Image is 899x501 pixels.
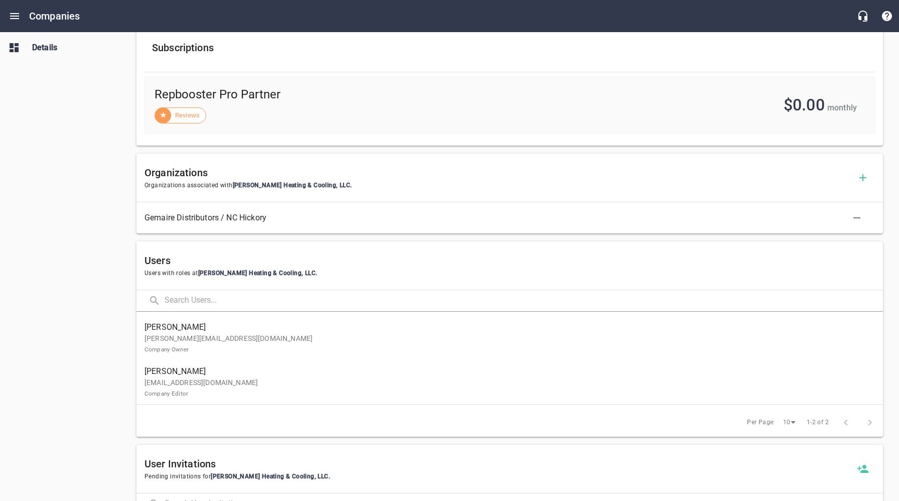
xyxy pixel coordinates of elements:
[747,418,775,428] span: Per Page:
[136,360,883,404] a: [PERSON_NAME][EMAIL_ADDRESS][DOMAIN_NAME]Company Editor
[851,4,875,28] button: Live Chat
[144,378,867,399] p: [EMAIL_ADDRESS][DOMAIN_NAME]
[165,290,883,312] input: Search Users...
[155,87,524,103] span: Repbooster Pro Partner
[152,40,867,56] h6: Subscriptions
[198,270,318,277] span: [PERSON_NAME] Heating & Cooling, LLC .
[144,346,189,353] small: Company Owner
[144,212,859,224] span: Gemaire Distributors / NC Hickory
[144,269,875,279] span: Users with roles at
[144,253,875,269] h6: Users
[32,42,108,54] span: Details
[169,110,206,120] span: Reviews
[144,365,867,378] span: [PERSON_NAME]
[784,95,825,114] span: $0.00
[779,416,799,429] div: 10
[851,166,875,190] button: Add Organization
[211,473,330,480] span: [PERSON_NAME] Heating & Cooling, LLC .
[144,165,851,181] h6: Organizations
[155,107,206,123] div: Reviews
[875,4,899,28] button: Support Portal
[3,4,27,28] button: Open drawer
[144,390,188,397] small: Company Editor
[144,181,851,191] span: Organizations associated with
[136,316,883,360] a: [PERSON_NAME][PERSON_NAME][EMAIL_ADDRESS][DOMAIN_NAME]Company Owner
[144,472,851,482] span: Pending invitations for
[144,321,867,333] span: [PERSON_NAME]
[851,457,875,481] a: Invite a new user to Herron Heating & Cooling, LLC
[144,456,851,472] h6: User Invitations
[807,418,829,428] span: 1-2 of 2
[29,8,80,24] h6: Companies
[144,333,867,354] p: [PERSON_NAME][EMAIL_ADDRESS][DOMAIN_NAME]
[827,103,857,112] span: monthly
[845,206,869,230] button: Delete Association
[233,182,352,189] span: [PERSON_NAME] Heating & Cooling, LLC .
